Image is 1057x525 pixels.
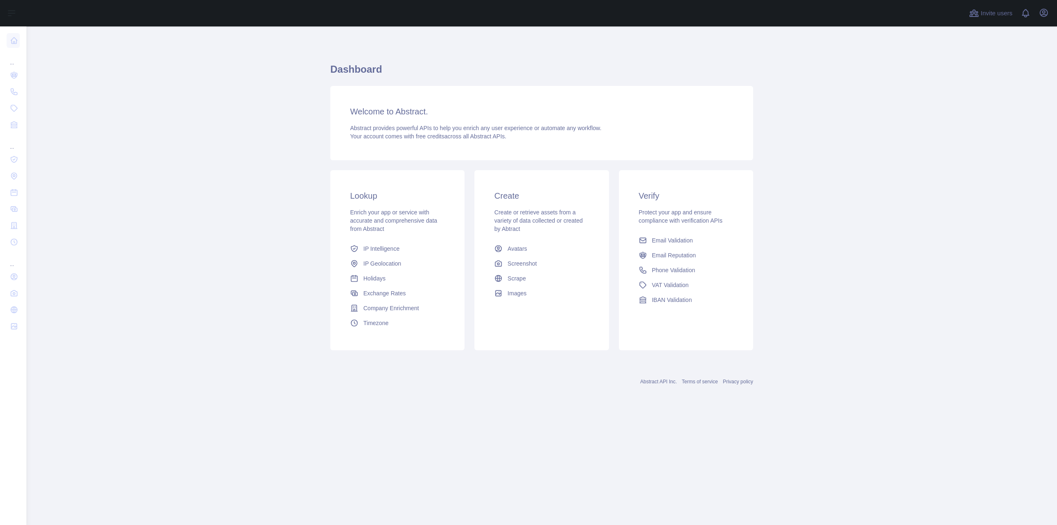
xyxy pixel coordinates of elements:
span: Email Reputation [652,251,696,259]
span: Timezone [363,319,389,327]
div: ... [7,251,20,268]
a: Screenshot [491,256,592,271]
a: Exchange Rates [347,286,448,301]
span: free credits [416,133,444,140]
a: IP Geolocation [347,256,448,271]
span: IBAN Validation [652,296,692,304]
button: Invite users [967,7,1014,20]
a: Email Reputation [635,248,737,263]
h3: Lookup [350,190,445,202]
span: Protect your app and ensure compliance with verification APIs [639,209,723,224]
span: Create or retrieve assets from a variety of data collected or created by Abtract [494,209,583,232]
span: Holidays [363,274,386,283]
h3: Verify [639,190,733,202]
a: Avatars [491,241,592,256]
span: Your account comes with across all Abstract APIs. [350,133,506,140]
h1: Dashboard [330,63,753,83]
a: Phone Validation [635,263,737,278]
div: ... [7,134,20,150]
span: Screenshot [507,259,537,268]
h3: Create [494,190,589,202]
span: Email Validation [652,236,693,245]
a: Timezone [347,316,448,330]
a: Company Enrichment [347,301,448,316]
span: IP Geolocation [363,259,401,268]
span: Exchange Rates [363,289,406,297]
div: ... [7,50,20,66]
span: Images [507,289,526,297]
a: IBAN Validation [635,292,737,307]
span: Scrape [507,274,526,283]
span: Invite users [981,9,1012,18]
a: Images [491,286,592,301]
span: VAT Validation [652,281,689,289]
span: Abstract provides powerful APIs to help you enrich any user experience or automate any workflow. [350,125,602,131]
span: IP Intelligence [363,245,400,253]
a: Email Validation [635,233,737,248]
a: Terms of service [682,379,718,385]
a: VAT Validation [635,278,737,292]
span: Avatars [507,245,527,253]
h3: Welcome to Abstract. [350,106,733,117]
span: Enrich your app or service with accurate and comprehensive data from Abstract [350,209,437,232]
span: Phone Validation [652,266,695,274]
a: Holidays [347,271,448,286]
a: Scrape [491,271,592,286]
a: IP Intelligence [347,241,448,256]
span: Company Enrichment [363,304,419,312]
a: Abstract API Inc. [640,379,677,385]
a: Privacy policy [723,379,753,385]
